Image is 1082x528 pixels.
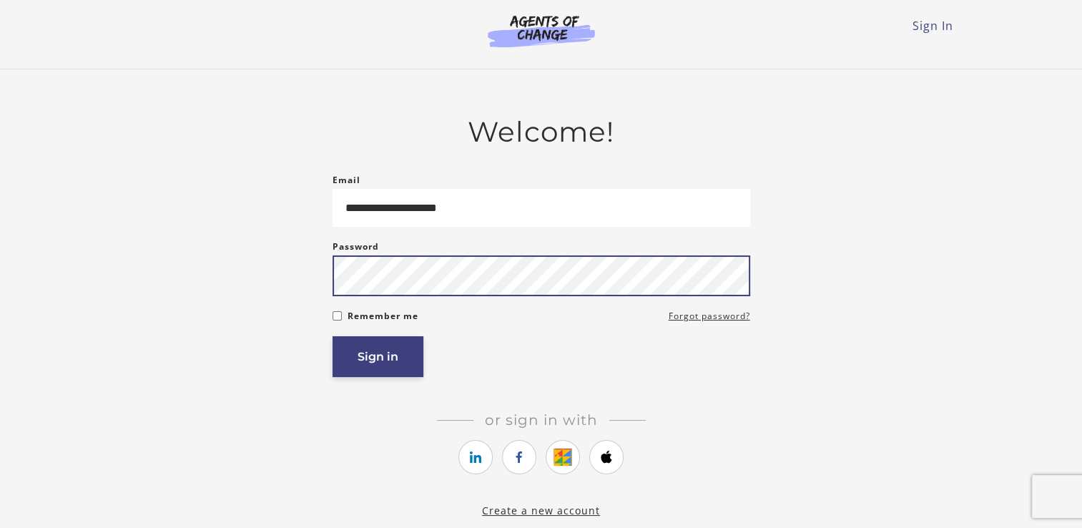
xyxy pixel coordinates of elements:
a: Create a new account [482,504,600,517]
span: Or sign in with [473,411,609,429]
a: https://courses.thinkific.com/users/auth/facebook?ss%5Breferral%5D=&ss%5Buser_return_to%5D=https%... [502,440,536,474]
a: Forgot password? [669,308,750,325]
label: Password [333,238,379,255]
label: Email [333,172,360,189]
label: Remember me [348,308,418,325]
a: Sign In [913,18,953,34]
a: https://courses.thinkific.com/users/auth/google?ss%5Breferral%5D=&ss%5Buser_return_to%5D=https%3A... [546,440,580,474]
a: https://courses.thinkific.com/users/auth/apple?ss%5Breferral%5D=&ss%5Buser_return_to%5D=https%3A%... [589,440,624,474]
h2: Welcome! [333,115,750,149]
a: https://courses.thinkific.com/users/auth/linkedin?ss%5Breferral%5D=&ss%5Buser_return_to%5D=https%... [458,440,493,474]
button: Sign in [333,336,423,377]
img: Agents of Change Logo [473,14,610,47]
